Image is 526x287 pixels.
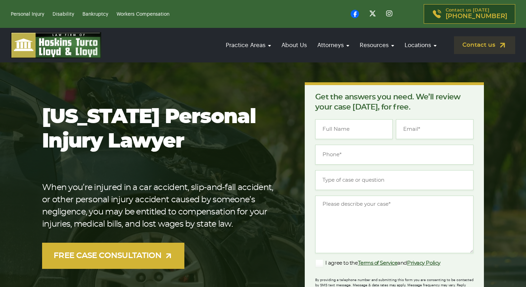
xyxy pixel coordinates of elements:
[396,119,473,139] input: Email*
[315,119,393,139] input: Full Name
[42,243,184,269] a: FREE CASE CONSULTATION
[314,35,353,55] a: Attorneys
[42,105,282,154] h1: [US_STATE] Personal Injury Lawyer
[358,260,398,266] a: Terms of Service
[222,35,274,55] a: Practice Areas
[407,260,440,266] a: Privacy Policy
[401,35,440,55] a: Locations
[117,12,169,17] a: Workers Compensation
[82,12,108,17] a: Bankruptcy
[315,170,473,190] input: Type of case or question
[11,12,44,17] a: Personal Injury
[446,8,507,20] p: Contact us [DATE]
[315,259,440,267] label: I agree to the and
[11,32,101,58] img: logo
[315,145,473,165] input: Phone*
[356,35,398,55] a: Resources
[164,251,173,260] img: arrow-up-right-light.svg
[454,36,515,54] a: Contact us
[446,13,507,20] span: [PHONE_NUMBER]
[315,92,473,112] p: Get the answers you need. We’ll review your case [DATE], for free.
[42,182,282,231] p: When you’re injured in a car accident, slip-and-fall accident, or other personal injury accident ...
[424,4,515,24] a: Contact us [DATE][PHONE_NUMBER]
[53,12,74,17] a: Disability
[278,35,310,55] a: About Us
